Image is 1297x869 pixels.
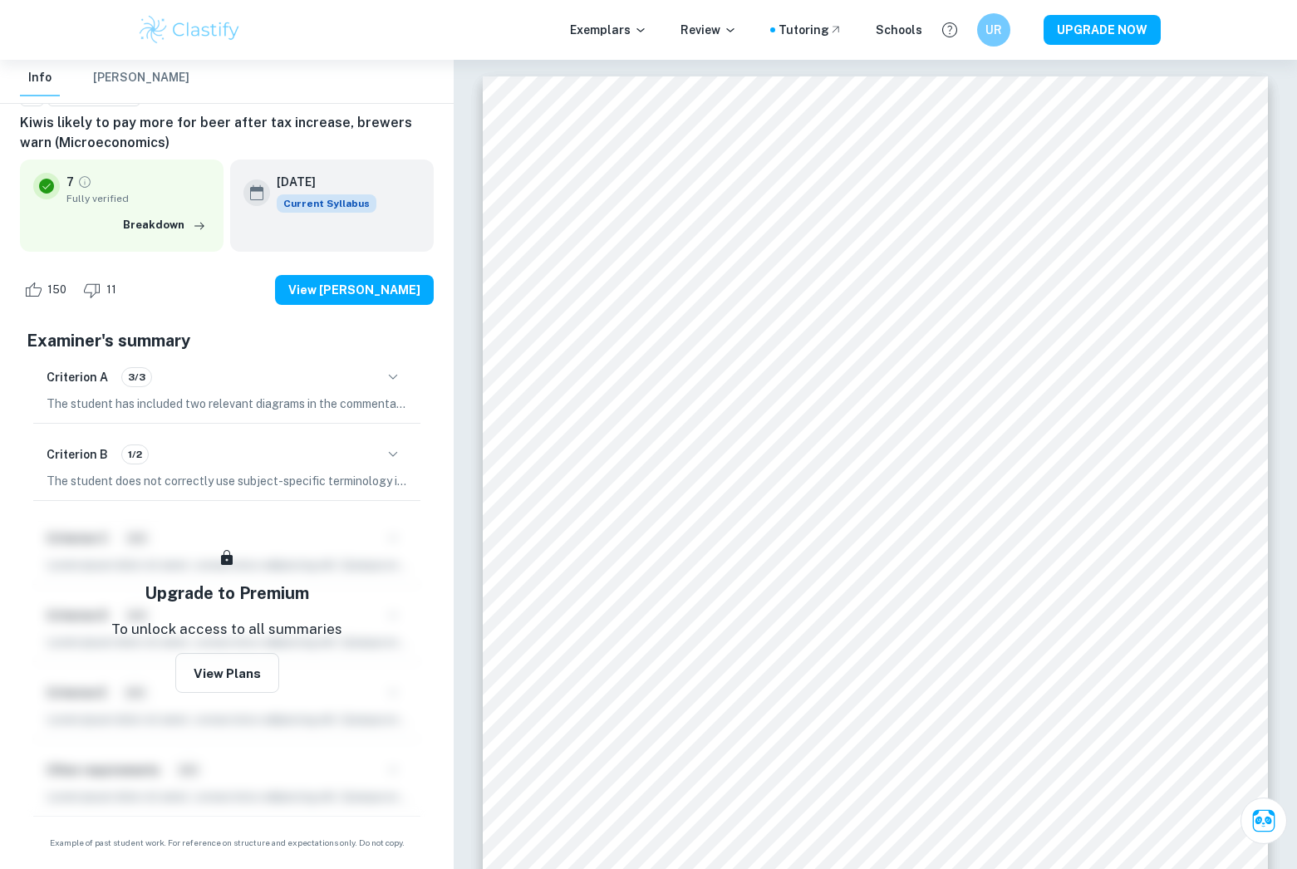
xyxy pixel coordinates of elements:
[876,21,922,39] a: Schools
[111,619,342,641] p: To unlock access to all summaries
[277,194,376,213] div: This exemplar is based on the current syllabus. Feel free to refer to it for inspiration/ideas wh...
[77,174,92,189] a: Grade fully verified
[984,21,1003,39] h6: UR
[27,328,427,353] h5: Examiner's summary
[47,395,407,413] p: The student has included two relevant diagrams in the commentary, which effectively illustrate th...
[277,173,363,191] h6: [DATE]
[977,13,1010,47] button: UR
[47,472,407,490] p: The student does not correctly use subject-specific terminology in one instance, as they incorrec...
[145,581,309,606] h5: Upgrade to Premium
[936,16,964,44] button: Help and Feedback
[38,282,76,298] span: 150
[97,282,125,298] span: 11
[93,60,189,96] button: [PERSON_NAME]
[779,21,843,39] a: Tutoring
[175,653,279,693] button: View Plans
[47,368,108,386] h6: Criterion A
[66,191,210,206] span: Fully verified
[1241,798,1287,844] button: Ask Clai
[47,445,108,464] h6: Criterion B
[20,837,434,849] span: Example of past student work. For reference on structure and expectations only. Do not copy.
[137,13,243,47] img: Clastify logo
[79,277,125,303] div: Dislike
[680,21,737,39] p: Review
[122,370,151,385] span: 3/3
[570,21,647,39] p: Exemplars
[122,447,148,462] span: 1/2
[20,277,76,303] div: Like
[20,60,60,96] button: Info
[275,275,434,305] button: View [PERSON_NAME]
[20,113,434,153] h6: Kiwis likely to pay more for beer after tax increase, brewers warn (Microeconomics)
[66,173,74,191] p: 7
[277,194,376,213] span: Current Syllabus
[119,213,210,238] button: Breakdown
[1044,15,1161,45] button: UPGRADE NOW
